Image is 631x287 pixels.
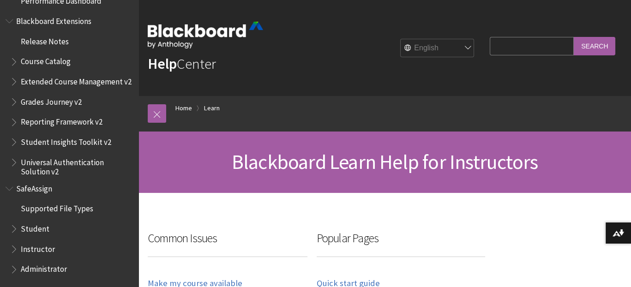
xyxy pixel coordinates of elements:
[148,22,263,48] img: Blackboard by Anthology
[21,34,69,46] span: Release Notes
[21,241,55,254] span: Instructor
[21,94,82,107] span: Grades Journey v2
[21,54,71,66] span: Course Catalog
[21,134,111,147] span: Student Insights Toolkit v2
[148,230,307,257] h3: Common Issues
[6,181,133,277] nav: Book outline for Blackboard SafeAssign
[21,155,132,176] span: Universal Authentication Solution v2
[401,39,475,58] select: Site Language Selector
[148,54,177,73] strong: Help
[21,201,93,214] span: Supported File Types
[21,262,67,274] span: Administrator
[204,102,220,114] a: Learn
[21,221,49,233] span: Student
[175,102,192,114] a: Home
[21,114,102,127] span: Reporting Framework v2
[21,74,132,86] span: Extended Course Management v2
[148,54,216,73] a: HelpCenter
[16,13,91,26] span: Blackboard Extensions
[6,13,133,176] nav: Book outline for Blackboard Extensions
[232,149,538,174] span: Blackboard Learn Help for Instructors
[317,230,486,257] h3: Popular Pages
[16,181,52,193] span: SafeAssign
[574,37,615,55] input: Search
